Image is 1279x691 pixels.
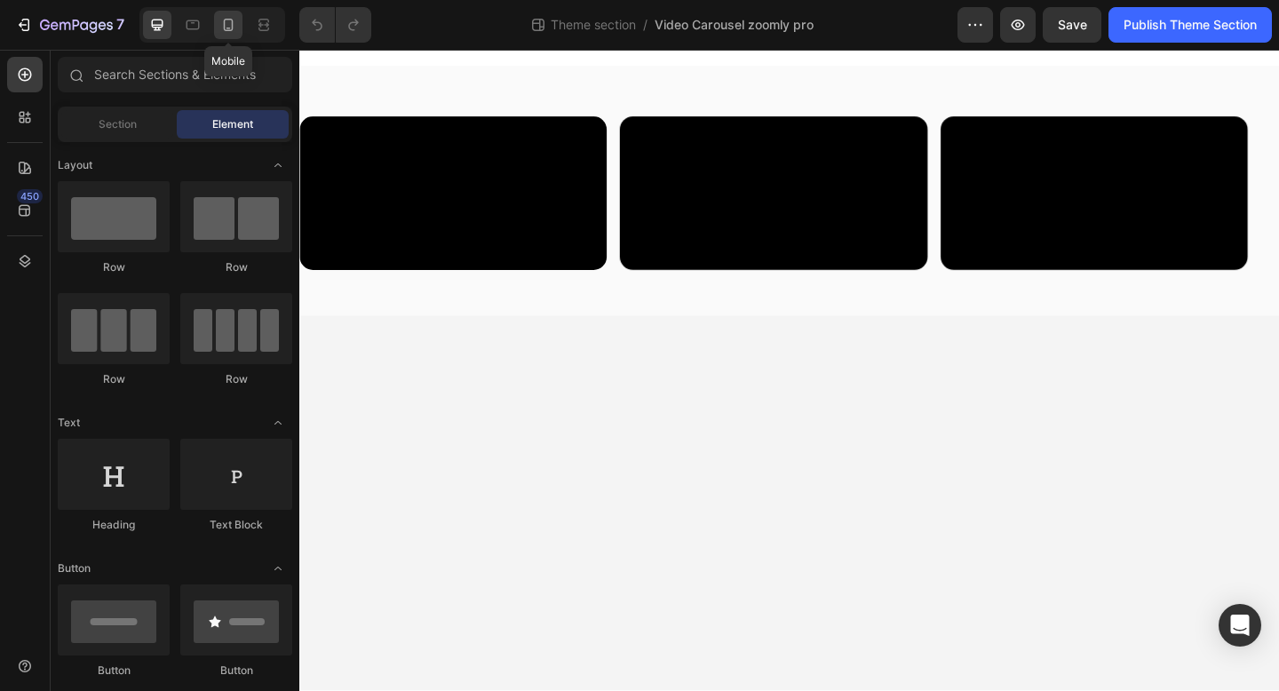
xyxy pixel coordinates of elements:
[299,7,371,43] div: Undo/Redo
[1108,7,1272,43] button: Publish Theme Section
[58,415,80,431] span: Text
[58,663,170,679] div: Button
[180,259,292,275] div: Row
[116,14,124,36] p: 7
[180,663,292,679] div: Button
[1058,18,1087,32] span: Save
[1043,7,1101,43] button: Save
[697,73,1031,240] video: Video
[643,16,647,35] span: /
[180,371,292,387] div: Row
[58,57,292,92] input: Search Sections & Elements
[348,73,682,240] video: Video
[655,16,814,35] span: Video Carousel zoomly pro
[58,560,91,576] span: Button
[58,259,170,275] div: Row
[17,189,43,203] div: 450
[1219,604,1261,647] div: Open Intercom Messenger
[264,409,292,437] span: Toggle open
[212,116,253,132] span: Element
[58,517,170,533] div: Heading
[547,16,639,35] span: Theme section
[299,50,1279,691] iframe: Design area
[1124,16,1257,35] div: Publish Theme Section
[264,151,292,179] span: Toggle open
[264,554,292,583] span: Toggle open
[58,371,170,387] div: Row
[58,157,92,173] span: Layout
[180,517,292,533] div: Text Block
[7,7,132,43] button: 7
[99,116,137,132] span: Section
